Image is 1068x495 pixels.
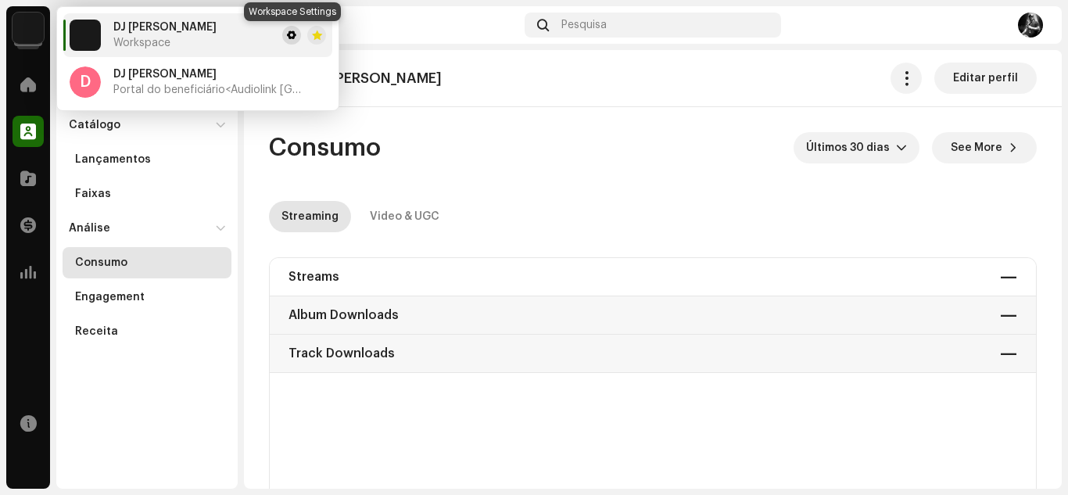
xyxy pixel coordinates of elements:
img: 730b9dfe-18b5-4111-b483-f30b0c182d82 [70,20,101,51]
span: See More [951,132,1002,163]
re-m-nav-item: Receita [63,316,231,347]
div: Receita [75,325,118,338]
re-m-nav-item: Consumo [63,247,231,278]
div: Faixas [75,188,111,200]
re-m-nav-item: Faixas [63,178,231,210]
re-m-nav-item: Engagement [63,282,231,313]
div: Streaming [281,201,339,232]
div: Análise [69,222,110,235]
div: D [70,66,101,98]
re-m-nav-dropdown: Catálogo [63,109,231,210]
span: Consumo [269,132,381,163]
span: Editar perfil [953,63,1018,94]
span: DJ FEEH RIBEIRO [113,68,217,81]
span: Pesquisa [561,19,607,31]
div: Lançamentos [75,153,151,166]
re-m-nav-dropdown: Análise [63,213,231,347]
span: <Audiolink [GEOGRAPHIC_DATA]> [225,84,393,95]
div: Video & UGC [370,201,439,232]
img: af75c725-60e5-4b92-8a08-3bc15299d28a [1018,13,1043,38]
div: Catálogo [263,19,518,31]
button: Editar perfil [934,63,1037,94]
span: Últimos 30 dias [806,132,896,163]
div: Catálogo [69,119,120,131]
span: DJ FEEH RIBEIRO [113,21,217,34]
button: See More [932,132,1037,163]
div: Consumo [75,256,127,269]
img: 730b9dfe-18b5-4111-b483-f30b0c182d82 [13,13,44,44]
p: DJ [PERSON_NAME] [313,70,442,87]
re-m-nav-item: Lançamentos [63,144,231,175]
div: Engagement [75,291,145,303]
div: dropdown trigger [896,132,907,163]
span: Workspace [113,37,170,49]
span: Portal do beneficiário <Audiolink Brasil> [113,84,301,96]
